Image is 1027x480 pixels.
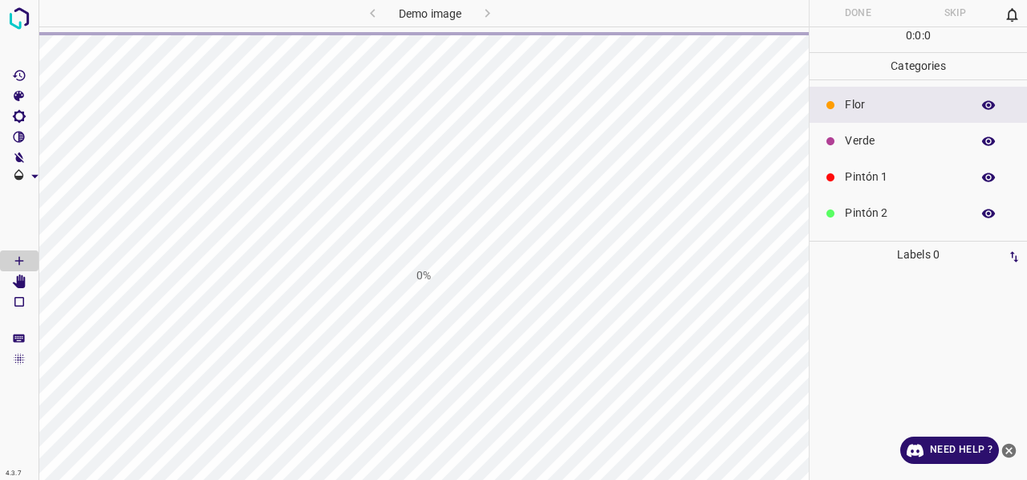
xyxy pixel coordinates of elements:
[999,437,1019,464] button: close-help
[810,195,1027,231] div: Pintón 2
[416,267,431,284] h1: 0%
[845,96,963,113] p: Flor
[399,4,461,26] h6: Demo image
[915,27,921,44] p: 0
[814,242,1022,268] p: Labels 0
[810,159,1027,195] div: Pintón 1
[2,467,26,480] div: 4.3.7
[810,123,1027,159] div: Verde
[810,53,1027,79] p: Categories
[845,205,963,222] p: Pintón 2
[906,27,912,44] p: 0
[810,87,1027,123] div: Flor
[906,27,931,52] div: : :
[5,4,34,33] img: logo
[810,231,1027,267] div: Pintón 3
[845,132,963,149] p: Verde
[900,437,999,464] a: Need Help ?
[845,169,963,185] p: Pintón 1
[924,27,931,44] p: 0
